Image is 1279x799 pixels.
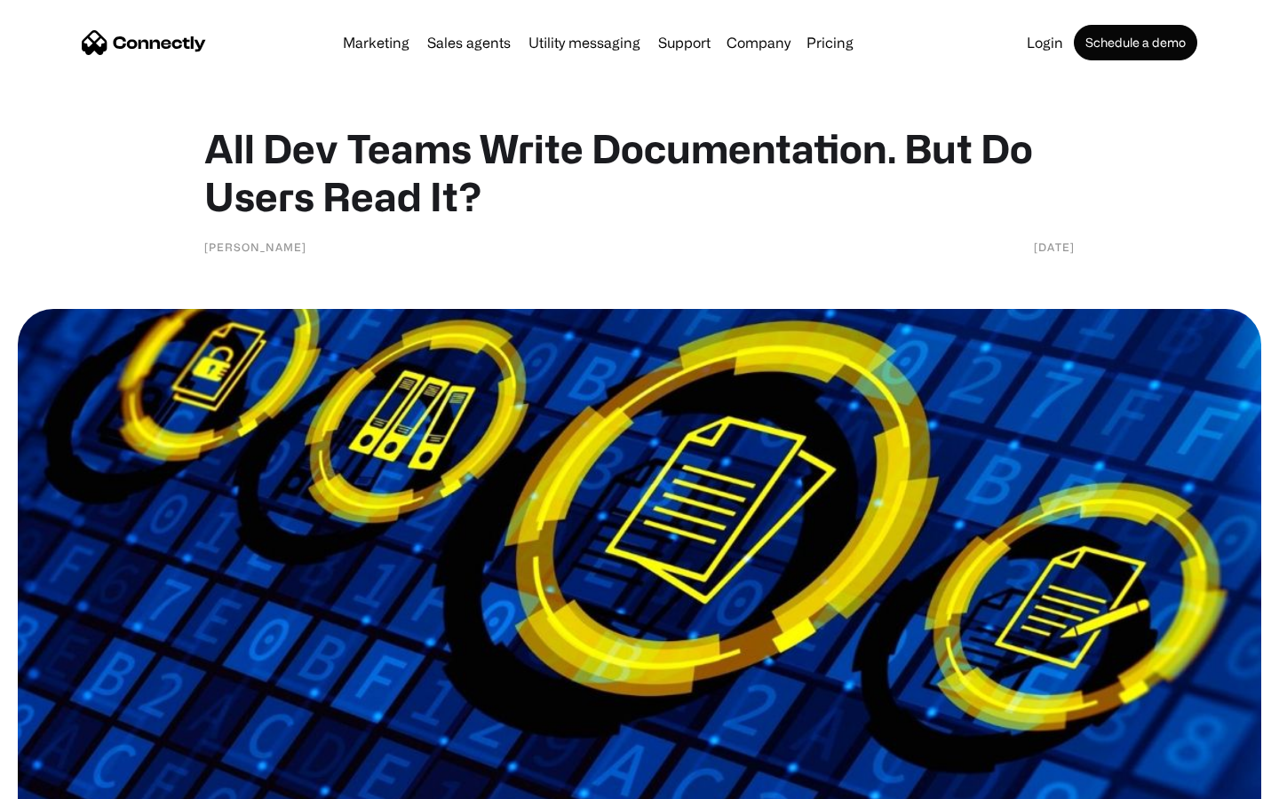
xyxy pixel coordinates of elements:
[1034,238,1075,256] div: [DATE]
[336,36,417,50] a: Marketing
[721,30,796,55] div: Company
[204,124,1075,220] h1: All Dev Teams Write Documentation. But Do Users Read It?
[420,36,518,50] a: Sales agents
[1020,36,1070,50] a: Login
[82,29,206,56] a: home
[727,30,790,55] div: Company
[799,36,861,50] a: Pricing
[18,768,107,793] aside: Language selected: English
[521,36,647,50] a: Utility messaging
[651,36,718,50] a: Support
[204,238,306,256] div: [PERSON_NAME]
[36,768,107,793] ul: Language list
[1074,25,1197,60] a: Schedule a demo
